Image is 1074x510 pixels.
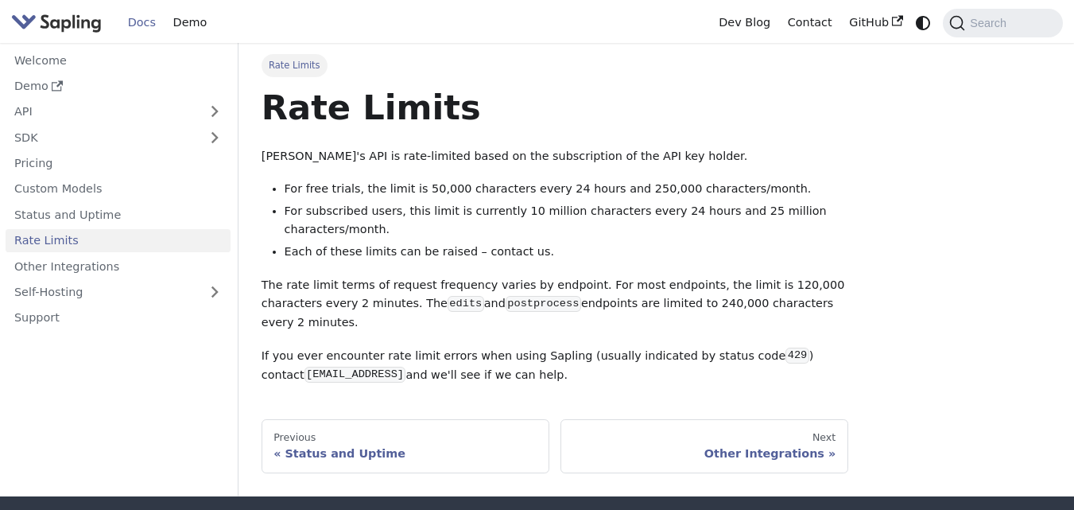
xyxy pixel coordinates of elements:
[6,177,231,200] a: Custom Models
[448,296,484,312] code: edits
[11,11,107,34] a: Sapling.aiSapling.ai
[6,255,231,278] a: Other Integrations
[119,10,165,35] a: Docs
[11,11,102,34] img: Sapling.ai
[262,276,848,333] p: The rate limit terms of request frequency varies by endpoint. For most endpoints, the limit is 12...
[262,86,848,129] h1: Rate Limits
[840,10,911,35] a: GitHub
[273,446,537,461] div: Status and Uptime
[506,296,581,312] code: postprocess
[943,9,1062,37] button: Search (Command+K)
[785,348,808,364] code: 429
[285,180,848,199] li: For free trials, the limit is 50,000 characters every 24 hours and 250,000 characters/month.
[779,10,841,35] a: Contact
[262,347,848,385] p: If you ever encounter rate limit errors when using Sapling (usually indicated by status code ) co...
[199,126,231,149] button: Expand sidebar category 'SDK'
[304,367,406,383] code: [EMAIL_ADDRESS]
[262,54,848,76] nav: Breadcrumbs
[6,100,199,123] a: API
[262,54,328,76] span: Rate Limits
[285,202,848,240] li: For subscribed users, this limit is currently 10 million characters every 24 hours and 25 million...
[262,147,848,166] p: [PERSON_NAME]'s API is rate-limited based on the subscription of the API key holder.
[6,203,231,226] a: Status and Uptime
[6,306,231,329] a: Support
[262,419,848,473] nav: Docs pages
[965,17,1016,29] span: Search
[285,243,848,262] li: Each of these limits can be raised – contact us.
[710,10,778,35] a: Dev Blog
[6,152,231,175] a: Pricing
[165,10,215,35] a: Demo
[262,419,549,473] a: PreviousStatus and Uptime
[6,75,231,98] a: Demo
[560,419,848,473] a: NextOther Integrations
[572,446,836,461] div: Other Integrations
[199,100,231,123] button: Expand sidebar category 'API'
[6,281,231,304] a: Self-Hosting
[273,431,537,444] div: Previous
[572,431,836,444] div: Next
[6,49,231,72] a: Welcome
[912,11,935,34] button: Switch between dark and light mode (currently system mode)
[6,126,199,149] a: SDK
[6,229,231,252] a: Rate Limits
